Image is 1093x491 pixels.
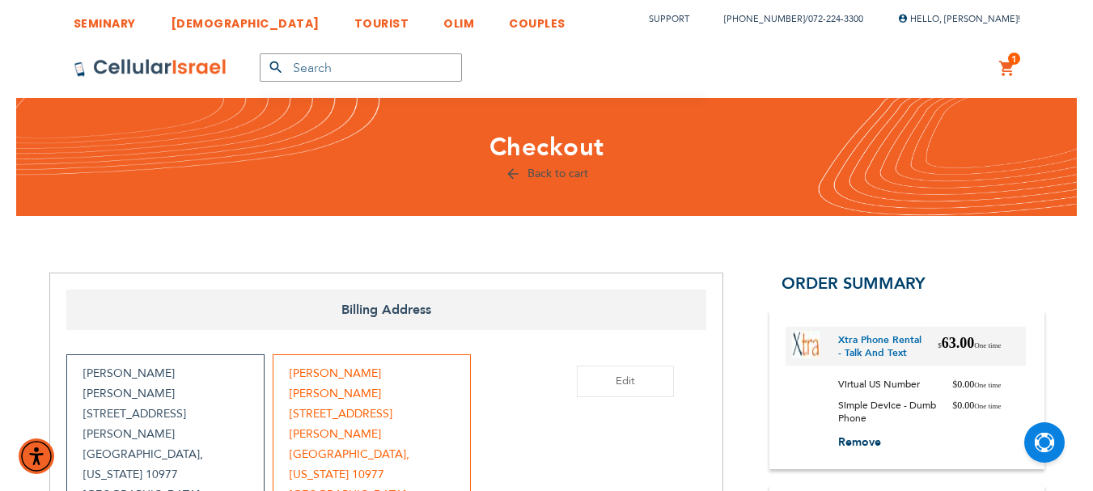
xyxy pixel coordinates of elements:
img: Cellular Israel Logo [74,58,227,78]
span: One time [974,381,1001,389]
a: [PHONE_NUMBER] [724,13,805,25]
span: Checkout [489,130,604,164]
span: Remove [838,434,881,450]
a: 1 [998,59,1016,78]
span: $ [938,341,942,349]
li: / [708,7,863,31]
span: Order Summary [782,273,926,294]
span: 0.00 [952,399,1001,425]
a: Support [649,13,689,25]
span: Billing Address [66,290,706,330]
span: $ [952,379,957,390]
a: TOURIST [354,4,409,34]
span: $ [952,400,957,411]
span: 0.00 [952,378,1001,391]
a: Xtra phone rental - Talk and Text [838,333,926,359]
a: SEMINARY [74,4,136,34]
span: Edit [616,374,635,388]
input: Search [260,53,462,82]
span: Virtual US Number [838,378,932,391]
a: COUPLES [509,4,566,34]
span: One time [974,341,1001,349]
a: [DEMOGRAPHIC_DATA] [171,4,320,34]
span: Simple Device - Dumb phone [838,399,953,425]
span: 63.00 [938,333,1001,359]
a: OLIM [443,4,474,34]
button: Edit [577,366,674,397]
img: Xtra phone rental - Talk and Text [792,331,820,358]
span: Hello, [PERSON_NAME]! [898,13,1020,25]
span: One time [974,402,1001,410]
div: Accessibility Menu [19,438,54,474]
span: 1 [1011,53,1017,66]
a: 072-224-3300 [808,13,863,25]
a: Back to cart [505,166,588,181]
